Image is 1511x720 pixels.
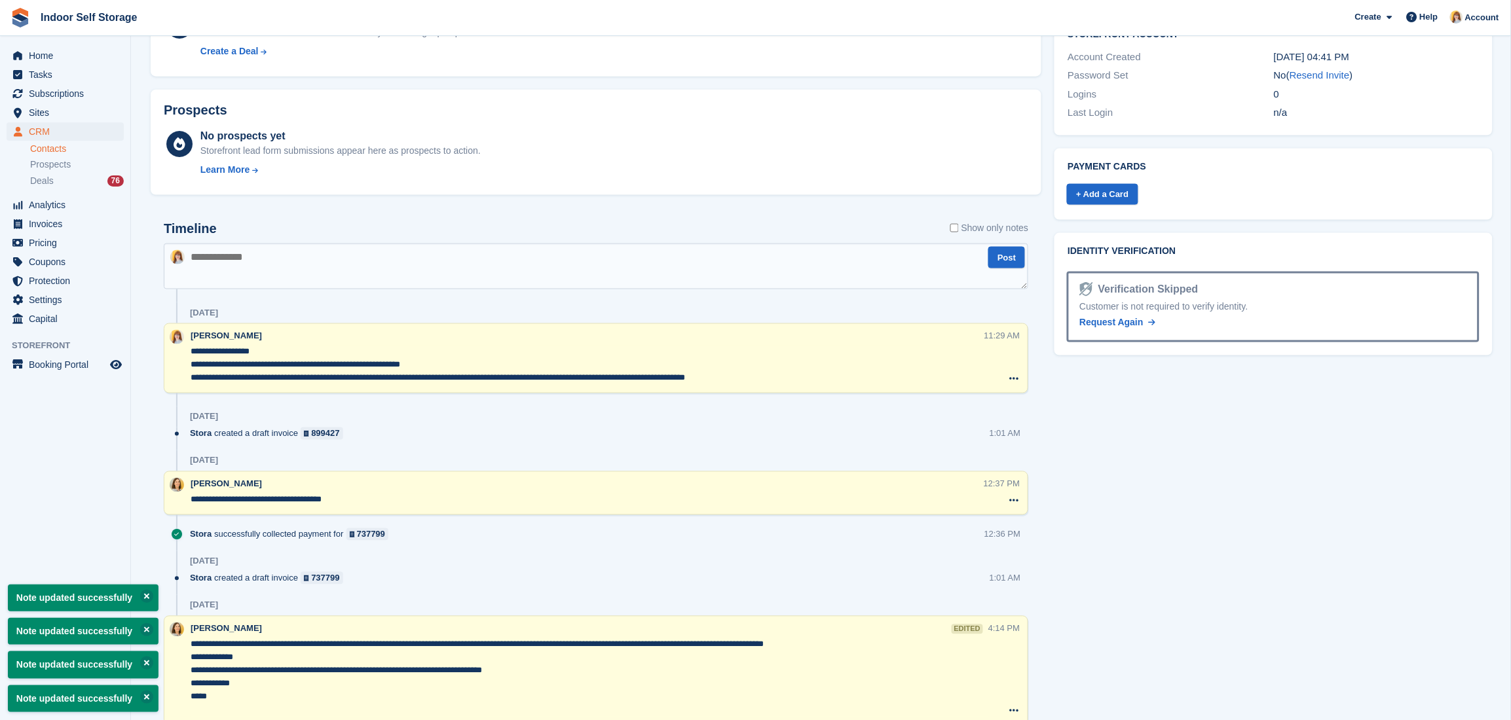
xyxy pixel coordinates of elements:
[984,478,1020,490] div: 12:37 PM
[8,585,159,611] p: Note updated successfully
[200,45,475,58] a: Create a Deal
[1079,300,1467,314] div: Customer is not required to verify identity.
[7,234,124,252] a: menu
[1465,11,1499,24] span: Account
[1067,184,1138,206] a: + Add a Card
[29,253,107,271] span: Coupons
[190,572,212,585] span: Stora
[29,310,107,328] span: Capital
[30,158,71,171] span: Prospects
[12,339,130,352] span: Storefront
[200,163,481,177] a: Learn More
[311,572,339,585] div: 737799
[30,158,124,171] a: Prospects
[8,685,159,712] p: Note updated successfully
[190,600,218,611] div: [DATE]
[311,427,339,440] div: 899427
[190,427,212,440] span: Stora
[950,221,959,235] input: Show only notes
[1068,162,1480,172] h2: Payment cards
[1068,105,1274,120] div: Last Login
[1420,10,1438,24] span: Help
[200,45,259,58] div: Create a Deal
[7,272,124,290] a: menu
[950,221,1029,235] label: Show only notes
[30,175,54,187] span: Deals
[1079,282,1092,297] img: Identity Verification Ready
[357,528,385,541] div: 737799
[191,624,262,634] span: [PERSON_NAME]
[170,250,185,264] img: Joanne Smith
[108,357,124,372] a: Preview store
[988,247,1025,268] button: Post
[29,46,107,65] span: Home
[200,163,250,177] div: Learn More
[1274,87,1480,102] div: 0
[301,427,343,440] a: 899427
[29,103,107,122] span: Sites
[346,528,389,541] a: 737799
[7,291,124,309] a: menu
[1068,246,1480,257] h2: Identity verification
[7,122,124,141] a: menu
[990,572,1021,585] div: 1:01 AM
[190,528,212,541] span: Stora
[8,618,159,645] p: Note updated successfully
[10,8,30,27] img: stora-icon-8386f47178a22dfd0bd8f6a31ec36ba5ce8667c1dd55bd0f319d3a0aa187defe.svg
[7,65,124,84] a: menu
[29,291,107,309] span: Settings
[164,103,227,118] h2: Prospects
[990,427,1021,440] div: 1:01 AM
[170,330,184,344] img: Joanne Smith
[35,7,143,28] a: Indoor Self Storage
[7,215,124,233] a: menu
[191,331,262,341] span: [PERSON_NAME]
[1274,68,1480,83] div: No
[190,528,395,541] div: successfully collected payment for
[7,46,124,65] a: menu
[1068,87,1274,102] div: Logins
[29,215,107,233] span: Invoices
[190,572,350,585] div: created a draft invoice
[1093,281,1199,297] div: Verification Skipped
[190,456,218,466] div: [DATE]
[8,651,159,678] p: Note updated successfully
[30,143,124,155] a: Contacts
[1068,50,1274,65] div: Account Created
[200,144,481,158] div: Storefront lead form submissions appear here as prospects to action.
[984,330,1020,342] div: 11:29 AM
[7,355,124,374] a: menu
[1068,68,1274,83] div: Password Set
[30,174,124,188] a: Deals 76
[7,84,124,103] a: menu
[29,196,107,214] span: Analytics
[200,128,481,144] div: No prospects yet
[29,84,107,103] span: Subscriptions
[984,528,1021,541] div: 12:36 PM
[29,355,107,374] span: Booking Portal
[107,175,124,187] div: 76
[190,556,218,567] div: [DATE]
[1286,69,1353,81] span: ( )
[29,272,107,290] span: Protection
[7,103,124,122] a: menu
[190,308,218,318] div: [DATE]
[190,427,350,440] div: created a draft invoice
[7,196,124,214] a: menu
[164,221,217,236] h2: Timeline
[301,572,343,585] a: 737799
[1274,105,1480,120] div: n/a
[1079,316,1155,330] a: Request Again
[7,253,124,271] a: menu
[988,622,1020,635] div: 4:14 PM
[170,622,184,637] img: Emma Higgins
[1290,69,1350,81] a: Resend Invite
[1450,10,1463,24] img: Joanne Smith
[170,478,184,492] img: Emma Higgins
[191,479,262,489] span: [PERSON_NAME]
[952,624,983,634] div: edited
[1355,10,1381,24] span: Create
[7,310,124,328] a: menu
[29,234,107,252] span: Pricing
[190,412,218,422] div: [DATE]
